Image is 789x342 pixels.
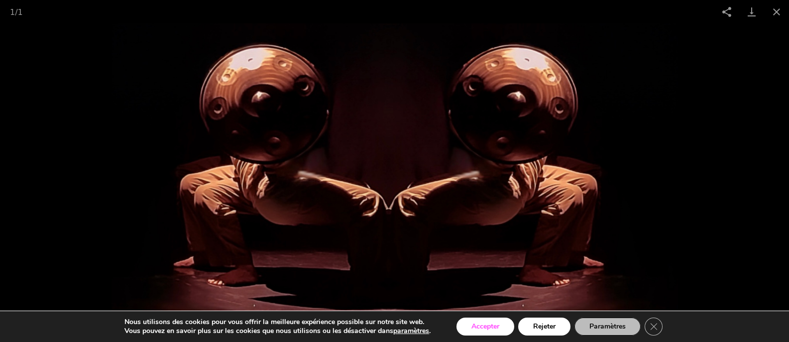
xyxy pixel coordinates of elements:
button: paramètres [393,327,429,336]
img: Copie-de-Linus-Jansner-Linus-Jansner.jpg [111,23,677,342]
span: 1 [18,7,23,17]
button: Close GDPR Cookie Banner [645,318,663,336]
button: Rejeter [518,318,570,336]
span: 1 [10,7,15,17]
button: Accepter [456,318,514,336]
p: Vous pouvez en savoir plus sur les cookies que nous utilisons ou les désactiver dans . [124,327,431,336]
p: Nous utilisons des cookies pour vous offrir la meilleure expérience possible sur notre site web. [124,318,431,327]
button: Paramètres [574,318,641,336]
